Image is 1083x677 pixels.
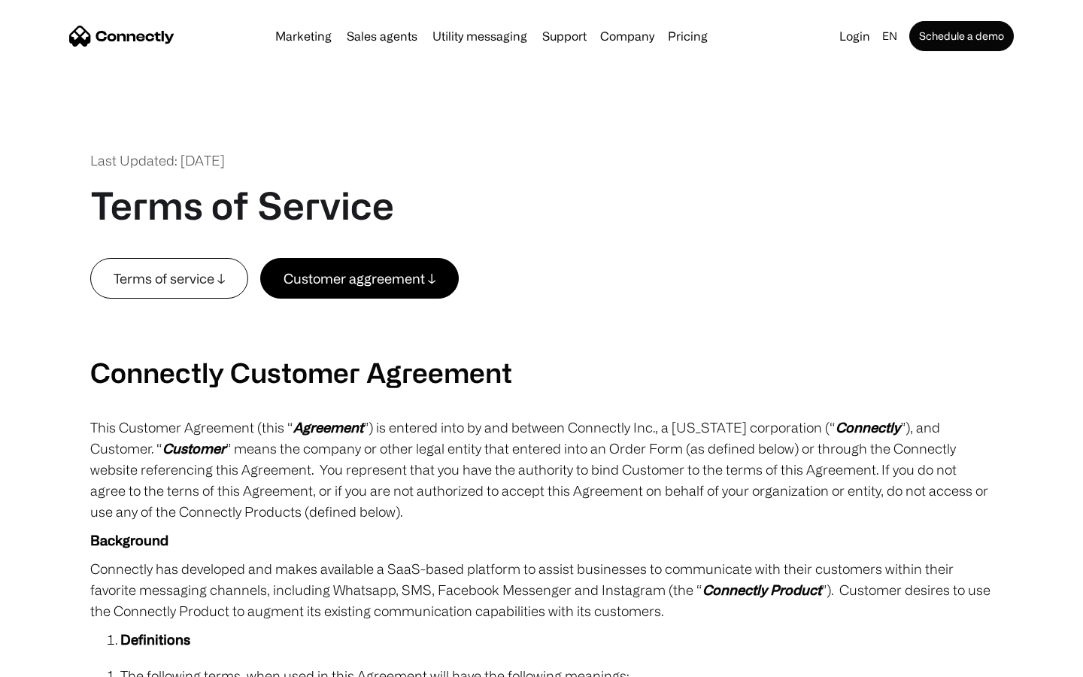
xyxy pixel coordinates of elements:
[15,649,90,672] aside: Language selected: English
[269,30,338,42] a: Marketing
[909,21,1014,51] a: Schedule a demo
[90,558,993,621] p: Connectly has developed and makes available a SaaS-based platform to assist businesses to communi...
[120,632,190,647] strong: Definitions
[293,420,363,435] em: Agreement
[600,26,654,47] div: Company
[882,26,897,47] div: en
[833,26,876,47] a: Login
[284,268,435,289] div: Customer aggreement ↓
[90,327,993,348] p: ‍
[536,30,593,42] a: Support
[69,25,174,47] a: home
[90,183,394,228] h1: Terms of Service
[90,356,993,388] h2: Connectly Customer Agreement
[341,30,423,42] a: Sales agents
[876,26,906,47] div: en
[836,420,900,435] em: Connectly
[426,30,533,42] a: Utility messaging
[162,441,226,456] em: Customer
[114,268,225,289] div: Terms of service ↓
[30,651,90,672] ul: Language list
[90,417,993,522] p: This Customer Agreement (this “ ”) is entered into by and between Connectly Inc., a [US_STATE] co...
[662,30,714,42] a: Pricing
[702,582,821,597] em: Connectly Product
[90,150,225,171] div: Last Updated: [DATE]
[596,26,659,47] div: Company
[90,299,993,320] p: ‍
[90,533,168,548] strong: Background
